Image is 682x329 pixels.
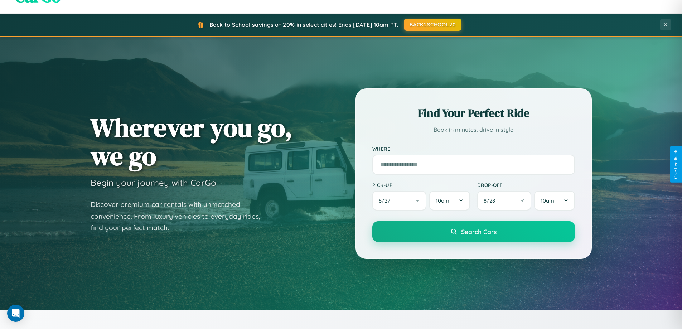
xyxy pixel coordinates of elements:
button: 8/27 [372,191,427,211]
div: Open Intercom Messenger [7,305,24,322]
span: 10am [436,197,449,204]
span: Back to School savings of 20% in select cities! Ends [DATE] 10am PT. [209,21,398,28]
button: BACK2SCHOOL20 [404,19,461,31]
h3: Begin your journey with CarGo [91,177,216,188]
h2: Find Your Perfect Ride [372,105,575,121]
span: Search Cars [461,228,497,236]
div: Give Feedback [673,150,678,179]
span: 8 / 27 [379,197,394,204]
p: Book in minutes, drive in style [372,125,575,135]
button: 10am [429,191,470,211]
button: 8/28 [477,191,532,211]
span: 10am [541,197,554,204]
button: Search Cars [372,221,575,242]
h1: Wherever you go, we go [91,113,292,170]
label: Drop-off [477,182,575,188]
button: 10am [534,191,575,211]
p: Discover premium car rentals with unmatched convenience. From luxury vehicles to everyday rides, ... [91,199,270,234]
label: Pick-up [372,182,470,188]
span: 8 / 28 [484,197,499,204]
label: Where [372,146,575,152]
